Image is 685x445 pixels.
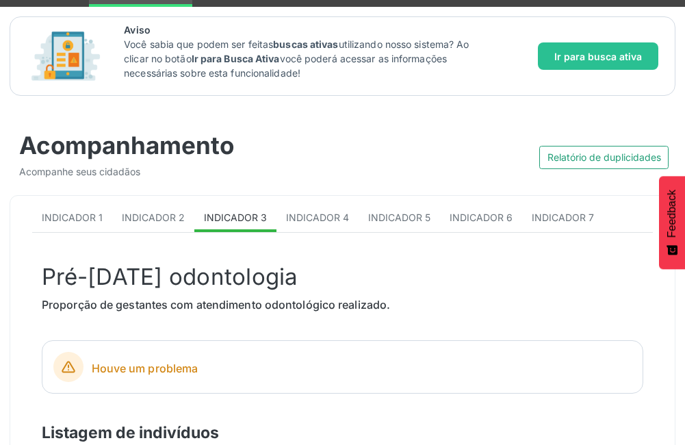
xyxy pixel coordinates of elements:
[547,150,661,164] span: Relatório de duplicidades
[124,37,486,80] p: Você sabia que podem ser feitas utilizando nosso sistema? Ao clicar no botão você poderá acessar ...
[42,263,298,290] span: Pré-[DATE] odontologia
[532,212,594,223] span: Indicador 7
[42,423,219,442] span: Listagem de indivíduos
[450,212,513,223] span: Indicador 6
[659,176,685,269] button: Feedback - Mostrar pesquisa
[124,23,486,37] span: Aviso
[368,212,430,223] span: Indicador 5
[286,212,349,223] span: Indicador 4
[19,131,333,160] div: Acompanhamento
[27,25,105,87] img: Imagem de CalloutCard
[42,212,103,223] span: Indicador 1
[42,298,390,311] span: Proporção de gestantes com atendimento odontológico realizado.
[192,53,280,64] strong: Ir para Busca Ativa
[92,360,632,377] span: Houve um problema
[666,190,678,238] span: Feedback
[273,38,338,50] strong: buscas ativas
[19,164,333,179] div: Acompanhe seus cidadãos
[122,212,185,223] span: Indicador 2
[554,49,642,64] span: Ir para busca ativa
